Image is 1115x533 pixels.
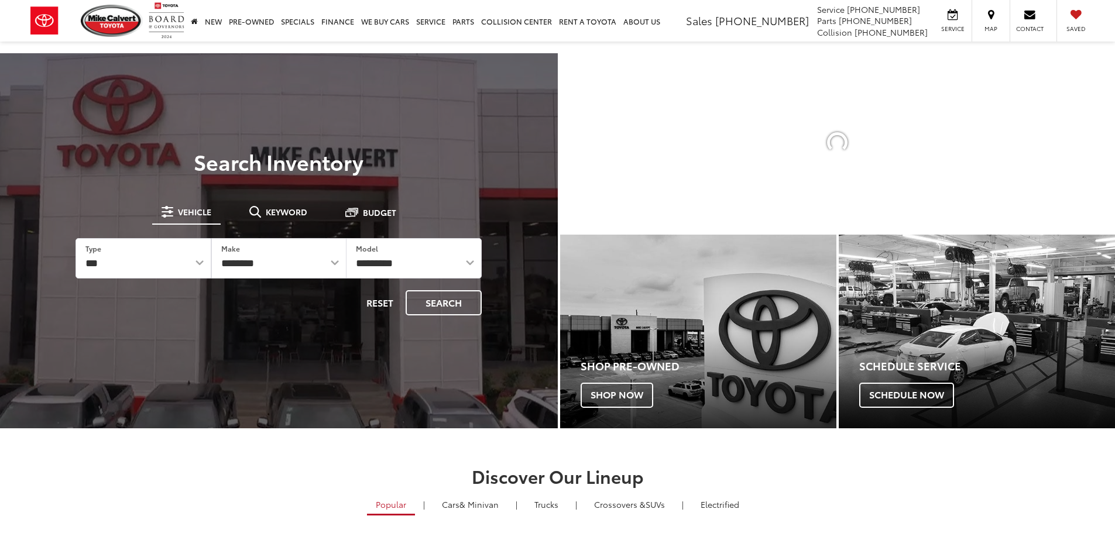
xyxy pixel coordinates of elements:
li: | [420,498,428,510]
a: SUVs [585,494,674,514]
a: Schedule Service Schedule Now [839,235,1115,428]
a: Trucks [526,494,567,514]
span: Shop Now [581,383,653,407]
span: Vehicle [178,208,211,216]
span: [PHONE_NUMBER] [855,26,928,38]
label: Make [221,243,240,253]
span: Contact [1016,25,1044,33]
span: Collision [817,26,852,38]
span: Parts [817,15,836,26]
label: Type [85,243,101,253]
span: Budget [363,208,396,216]
img: Mike Calvert Toyota [81,5,143,37]
span: & Minivan [459,498,499,510]
span: Crossovers & [594,498,646,510]
li: | [572,498,580,510]
div: Toyota [839,235,1115,428]
span: Saved [1063,25,1089,33]
h3: Search Inventory [49,150,509,173]
span: Keyword [266,208,307,216]
li: | [679,498,687,510]
span: [PHONE_NUMBER] [715,13,809,28]
h4: Schedule Service [859,360,1115,372]
span: Service [939,25,966,33]
div: Toyota [560,235,836,428]
span: [PHONE_NUMBER] [839,15,912,26]
h4: Shop Pre-Owned [581,360,836,372]
span: Map [978,25,1004,33]
span: Schedule Now [859,383,954,407]
span: Sales [686,13,712,28]
li: | [513,498,520,510]
a: Cars [433,494,507,514]
h2: Discover Our Lineup [145,466,970,486]
a: Shop Pre-Owned Shop Now [560,235,836,428]
a: Electrified [692,494,748,514]
a: Popular [367,494,415,516]
button: Reset [356,290,403,315]
span: [PHONE_NUMBER] [847,4,920,15]
label: Model [356,243,378,253]
span: Service [817,4,845,15]
button: Search [406,290,482,315]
